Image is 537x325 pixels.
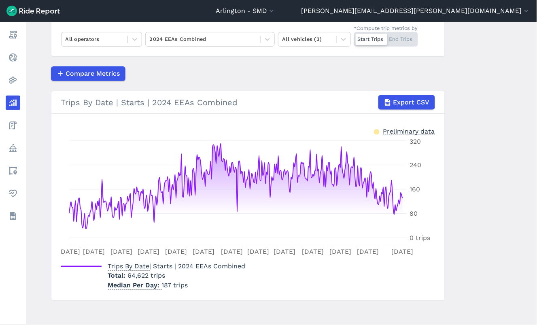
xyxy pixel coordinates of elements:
[393,98,430,107] span: Export CSV
[6,96,20,110] a: Analyze
[329,248,351,255] tspan: [DATE]
[383,127,435,135] div: Preliminary data
[221,248,242,255] tspan: [DATE]
[301,6,531,16] button: [PERSON_NAME][EMAIL_ADDRESS][PERSON_NAME][DOMAIN_NAME]
[410,210,418,218] tspan: 80
[58,248,80,255] tspan: [DATE]
[110,248,132,255] tspan: [DATE]
[6,186,20,201] a: Health
[410,161,422,169] tspan: 240
[6,118,20,133] a: Fees
[392,248,414,255] tspan: [DATE]
[216,6,276,16] button: Arlington - SMD
[302,248,324,255] tspan: [DATE]
[6,28,20,42] a: Report
[83,248,104,255] tspan: [DATE]
[108,281,246,291] p: 187 trips
[108,279,162,290] span: Median Per Day
[51,66,125,81] button: Compare Metrics
[6,73,20,87] a: Heatmaps
[274,248,295,255] tspan: [DATE]
[6,141,20,155] a: Policy
[6,50,20,65] a: Realtime
[247,248,269,255] tspan: [DATE]
[410,186,420,193] tspan: 160
[410,234,431,242] tspan: 0 trips
[128,272,166,280] span: 64,622 trips
[6,164,20,178] a: Areas
[66,69,120,79] span: Compare Metrics
[138,248,159,255] tspan: [DATE]
[108,272,128,280] span: Total
[192,248,214,255] tspan: [DATE]
[6,6,60,16] img: Ride Report
[410,138,421,146] tspan: 320
[354,24,418,32] div: *Compute trip metrics by
[108,262,246,270] span: | Starts | 2024 EEAs Combined
[6,209,20,223] a: Datasets
[108,260,150,271] span: Trips By Date
[165,248,187,255] tspan: [DATE]
[378,95,435,110] button: Export CSV
[61,95,435,110] div: Trips By Date | Starts | 2024 EEAs Combined
[357,248,379,255] tspan: [DATE]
